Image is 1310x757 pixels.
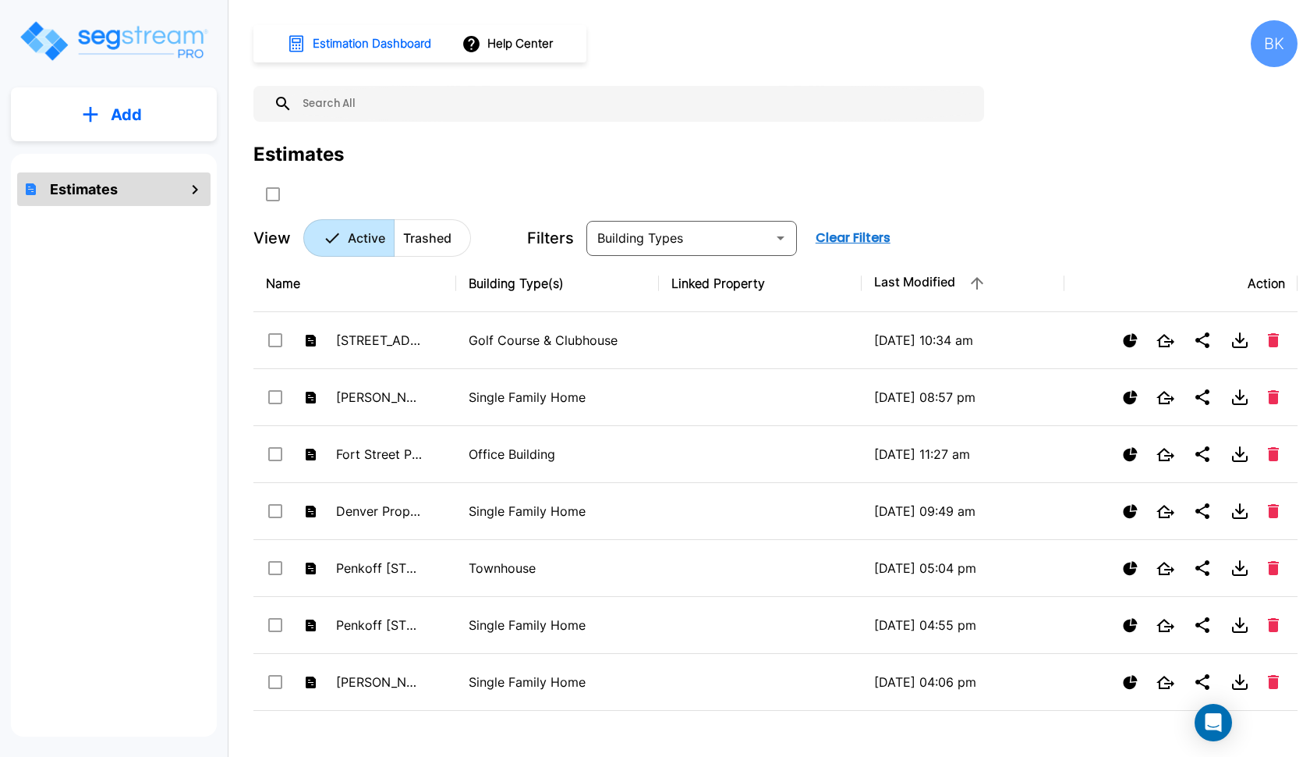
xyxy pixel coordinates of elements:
[1224,610,1255,641] button: Download
[1262,669,1285,695] button: Delete
[469,559,646,578] p: Townhouse
[456,255,659,312] th: Building Type(s)
[292,86,976,122] input: Search All
[336,445,422,464] p: Fort Street Partners - 1550 & [STREET_ADDRESS]
[1150,328,1181,354] button: Open New Tab
[469,331,646,350] p: Golf Course & Clubhouse
[1150,385,1181,410] button: Open New Tab
[1224,496,1255,527] button: Download
[874,673,1052,691] p: [DATE] 04:06 pm
[1064,255,1298,312] th: Action
[1187,382,1218,413] button: Share
[1117,612,1144,639] button: Show Ranges
[111,103,142,126] p: Add
[1187,553,1218,584] button: Share
[18,19,209,63] img: Logo
[303,219,395,257] button: Active
[253,226,291,250] p: View
[1262,498,1285,524] button: Delete
[874,559,1052,578] p: [DATE] 05:04 pm
[1117,669,1144,696] button: Show Ranges
[281,27,440,60] button: Estimation Dashboard
[469,616,646,634] p: Single Family Home
[336,502,422,521] p: Denver Property Flip - [STREET_ADDRESS]
[303,219,471,257] div: Platform
[1224,553,1255,584] button: Download
[394,219,471,257] button: Trashed
[874,331,1052,350] p: [DATE] 10:34 am
[469,673,646,691] p: Single Family Home
[313,35,431,53] h1: Estimation Dashboard
[1224,325,1255,356] button: Download
[266,274,444,293] div: Name
[469,445,646,464] p: Office Building
[1117,327,1144,354] button: Show Ranges
[1187,325,1218,356] button: Share
[1150,670,1181,695] button: Open New Tab
[1117,498,1144,525] button: Show Ranges
[336,331,422,350] p: [STREET_ADDRESS]
[1150,613,1181,638] button: Open New Tab
[770,227,791,249] button: Open
[1150,442,1181,467] button: Open New Tab
[1195,704,1232,741] div: Open Intercom Messenger
[458,29,559,59] button: Help Center
[527,226,574,250] p: Filters
[1262,327,1285,354] button: Delete
[1117,555,1144,582] button: Show Ranges
[1262,441,1285,467] button: Delete
[1187,610,1218,641] button: Share
[1224,382,1255,413] button: Download
[1262,612,1285,638] button: Delete
[50,179,118,200] h1: Estimates
[336,616,422,634] p: Penkoff [STREET_ADDRESS]
[1251,20,1298,67] div: BK
[336,388,422,407] p: [PERSON_NAME] - 2 cr 2148
[1262,555,1285,581] button: Delete
[1262,384,1285,410] button: Delete
[1150,556,1181,581] button: Open New Tab
[1187,666,1218,698] button: Share
[257,179,289,210] button: SelectAll
[1187,496,1218,527] button: Share
[874,388,1052,407] p: [DATE] 08:57 pm
[469,388,646,407] p: Single Family Home
[403,229,451,247] p: Trashed
[1150,499,1181,524] button: Open New Tab
[1224,439,1255,470] button: Download
[336,559,422,578] p: Penkoff [STREET_ADDRESS][PERSON_NAME]
[1224,666,1255,698] button: Download
[874,445,1052,464] p: [DATE] 11:27 am
[336,673,422,691] p: [PERSON_NAME] - SFR 2024 LTR
[862,255,1064,312] th: Last Modified
[11,92,217,137] button: Add
[874,502,1052,521] p: [DATE] 09:49 am
[1187,439,1218,470] button: Share
[659,255,862,312] th: Linked Property
[874,616,1052,634] p: [DATE] 04:55 pm
[591,227,767,249] input: Building Types
[809,222,897,254] button: Clear Filters
[469,502,646,521] p: Single Family Home
[253,140,344,169] div: Estimates
[1117,384,1144,411] button: Show Ranges
[1117,441,1144,468] button: Show Ranges
[348,229,385,247] p: Active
